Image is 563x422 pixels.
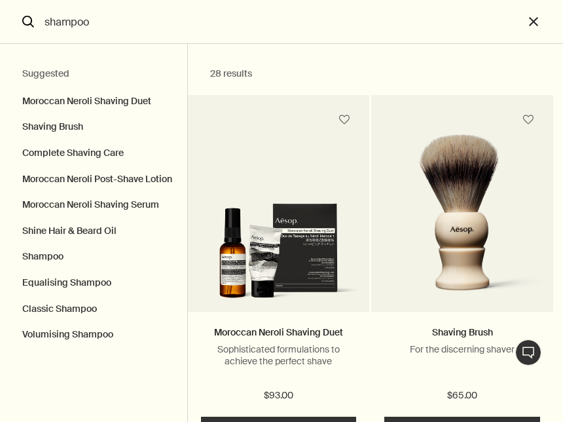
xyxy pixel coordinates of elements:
span: $65.00 [447,388,477,404]
img: Morocan Neroli Shaving Duet [194,203,363,306]
h2: 28 results [210,66,531,82]
a: Morocan Neroli Shaving Duet [188,130,370,313]
span: $93.00 [264,388,293,404]
img: Shaving Brush [378,134,547,305]
button: Save to cabinet [333,108,356,132]
a: Shaving Brush [432,326,493,338]
button: Live Assistance [515,339,541,366]
p: Sophisticated formulations to achieve the perfect shave [201,343,357,367]
p: For the discerning shaver [384,343,540,355]
button: Save to cabinet [517,108,540,132]
a: Shaving Brush [371,130,553,313]
a: Moroccan Neroli Shaving Duet [214,326,343,338]
h2: Suggested [22,66,165,82]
